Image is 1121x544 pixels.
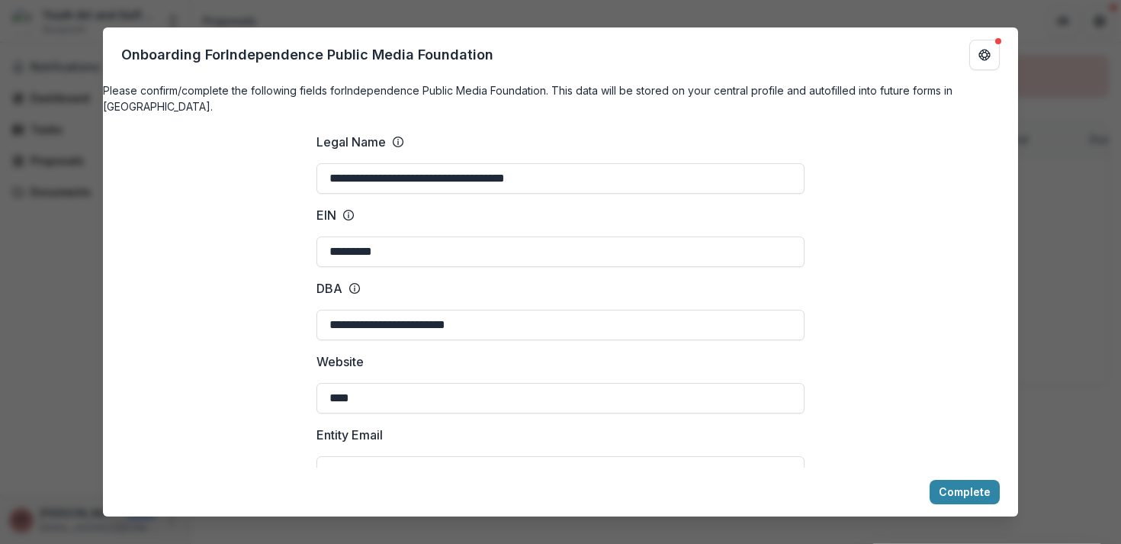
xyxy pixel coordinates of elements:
p: Legal Name [316,133,386,151]
p: Website [316,352,364,371]
h4: Please confirm/complete the following fields for Independence Public Media Foundation . This data... [103,82,1018,114]
button: Get Help [969,40,1000,70]
p: Onboarding For Independence Public Media Foundation [121,44,493,65]
p: DBA [316,279,342,298]
p: EIN [316,206,336,224]
button: Complete [930,480,1000,504]
p: Entity Email [316,426,383,444]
